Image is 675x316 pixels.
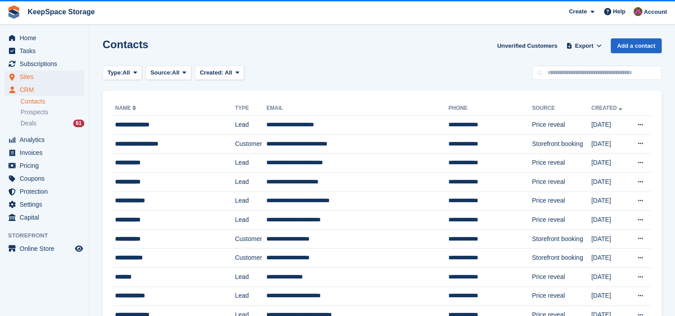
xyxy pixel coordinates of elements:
td: [DATE] [591,191,629,211]
span: All [172,68,180,77]
th: Source [532,101,591,116]
a: menu [4,146,84,159]
td: Price reveal [532,287,591,306]
span: Invoices [20,146,73,159]
td: Price reveal [532,191,591,211]
td: [DATE] [591,267,629,287]
a: menu [4,159,84,172]
a: menu [4,211,84,224]
td: [DATE] [591,116,629,135]
span: Account [644,8,667,17]
span: Analytics [20,133,73,146]
td: Lead [235,172,267,191]
td: Customer [235,134,267,154]
a: menu [4,242,84,255]
td: Lead [235,116,267,135]
a: menu [4,83,84,96]
span: Home [20,32,73,44]
a: Preview store [74,243,84,254]
a: Add a contact [611,38,662,53]
a: Contacts [21,97,84,106]
a: Prospects [21,108,84,117]
img: John Fletcher [634,7,642,16]
th: Type [235,101,267,116]
span: Type: [108,68,123,77]
span: Capital [20,211,73,224]
span: CRM [20,83,73,96]
span: Created: [200,69,224,76]
span: All [225,69,232,76]
span: All [123,68,130,77]
span: Storefront [8,231,89,240]
span: Help [613,7,625,16]
span: Coupons [20,172,73,185]
td: [DATE] [591,154,629,173]
td: [DATE] [591,249,629,268]
a: menu [4,58,84,70]
td: Storefront booking [532,249,591,268]
td: Price reveal [532,154,591,173]
a: KeepSpace Storage [24,4,98,19]
td: Lead [235,154,267,173]
a: Unverified Customers [493,38,561,53]
td: Customer [235,229,267,249]
span: Prospects [21,108,48,116]
img: stora-icon-8386f47178a22dfd0bd8f6a31ec36ba5ce8667c1dd55bd0f319d3a0aa187defe.svg [7,5,21,19]
td: Price reveal [532,116,591,135]
div: 61 [73,120,84,127]
td: Lead [235,287,267,306]
a: menu [4,185,84,198]
th: Phone [448,101,532,116]
span: Create [569,7,587,16]
td: Price reveal [532,172,591,191]
a: menu [4,71,84,83]
a: menu [4,32,84,44]
span: Sites [20,71,73,83]
span: Subscriptions [20,58,73,70]
span: Online Store [20,242,73,255]
td: [DATE] [591,172,629,191]
a: Created [591,105,624,111]
td: [DATE] [591,134,629,154]
span: Source: [150,68,172,77]
td: Customer [235,249,267,268]
td: Lead [235,191,267,211]
a: menu [4,172,84,185]
td: Price reveal [532,211,591,230]
td: Lead [235,211,267,230]
span: Pricing [20,159,73,172]
td: Price reveal [532,267,591,287]
h1: Contacts [103,38,149,50]
span: Settings [20,198,73,211]
span: Protection [20,185,73,198]
a: menu [4,133,84,146]
span: Export [575,42,593,50]
a: menu [4,198,84,211]
button: Source: All [145,66,191,80]
a: Deals 61 [21,119,84,128]
a: menu [4,45,84,57]
td: Storefront booking [532,229,591,249]
td: [DATE] [591,229,629,249]
button: Created: All [195,66,244,80]
td: Storefront booking [532,134,591,154]
th: Email [266,101,448,116]
span: Tasks [20,45,73,57]
span: Deals [21,119,37,128]
td: [DATE] [591,287,629,306]
button: Type: All [103,66,142,80]
button: Export [564,38,604,53]
td: Lead [235,267,267,287]
a: Name [115,105,138,111]
td: [DATE] [591,211,629,230]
